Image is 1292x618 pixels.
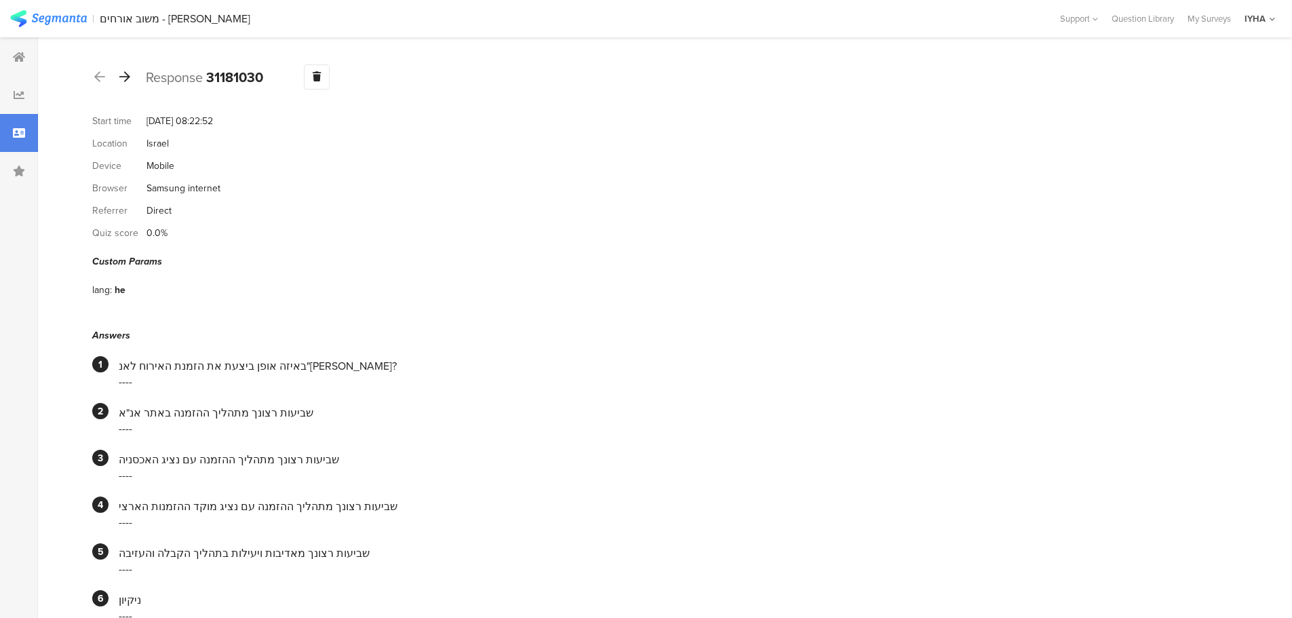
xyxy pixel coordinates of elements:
[92,204,146,218] div: Referrer
[92,136,146,151] div: Location
[10,10,87,27] img: segmanta logo
[119,452,1228,467] div: שביעות רצונך מתהליך ההזמנה עם נציג האכסניה
[100,12,250,25] div: משוב אורחים - [PERSON_NAME]
[92,403,109,419] div: 2
[119,499,1228,514] div: שביעות רצונך מתהליך ההזמנה עם נציג מוקד ההזמנות הארצי
[92,283,115,297] div: lang:
[119,514,1228,530] div: ----
[119,467,1228,483] div: ----
[146,114,213,128] div: [DATE] 08:22:52
[146,226,168,240] div: 0.0%
[92,11,94,26] div: |
[146,181,220,195] div: Samsung internet
[1245,12,1266,25] div: IYHA
[92,543,109,560] div: 5
[146,136,169,151] div: Israel
[119,358,1228,374] div: באיזה אופן ביצעת את הזמנת האירוח לאנ"[PERSON_NAME]?
[92,226,146,240] div: Quiz score
[92,181,146,195] div: Browser
[1181,12,1238,25] a: My Surveys
[1060,8,1098,29] div: Support
[115,283,125,297] div: he
[92,497,109,513] div: 4
[92,590,109,606] div: 6
[206,67,263,88] b: 31181030
[119,592,1228,608] div: ניקיון
[146,204,172,218] div: Direct
[92,450,109,466] div: 3
[1105,12,1181,25] a: Question Library
[92,356,109,372] div: 1
[92,328,1228,343] div: Answers
[119,421,1228,436] div: ----
[146,159,174,173] div: Mobile
[119,561,1228,577] div: ----
[92,159,146,173] div: Device
[92,114,146,128] div: Start time
[119,545,1228,561] div: שביעות רצונך מאדיבות ויעילות בתהליך הקבלה והעזיבה
[146,67,203,88] span: Response
[119,405,1228,421] div: שביעות רצונך מתהליך ההזמנה באתר אנ"א
[119,374,1228,389] div: ----
[92,254,1228,269] div: Custom Params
